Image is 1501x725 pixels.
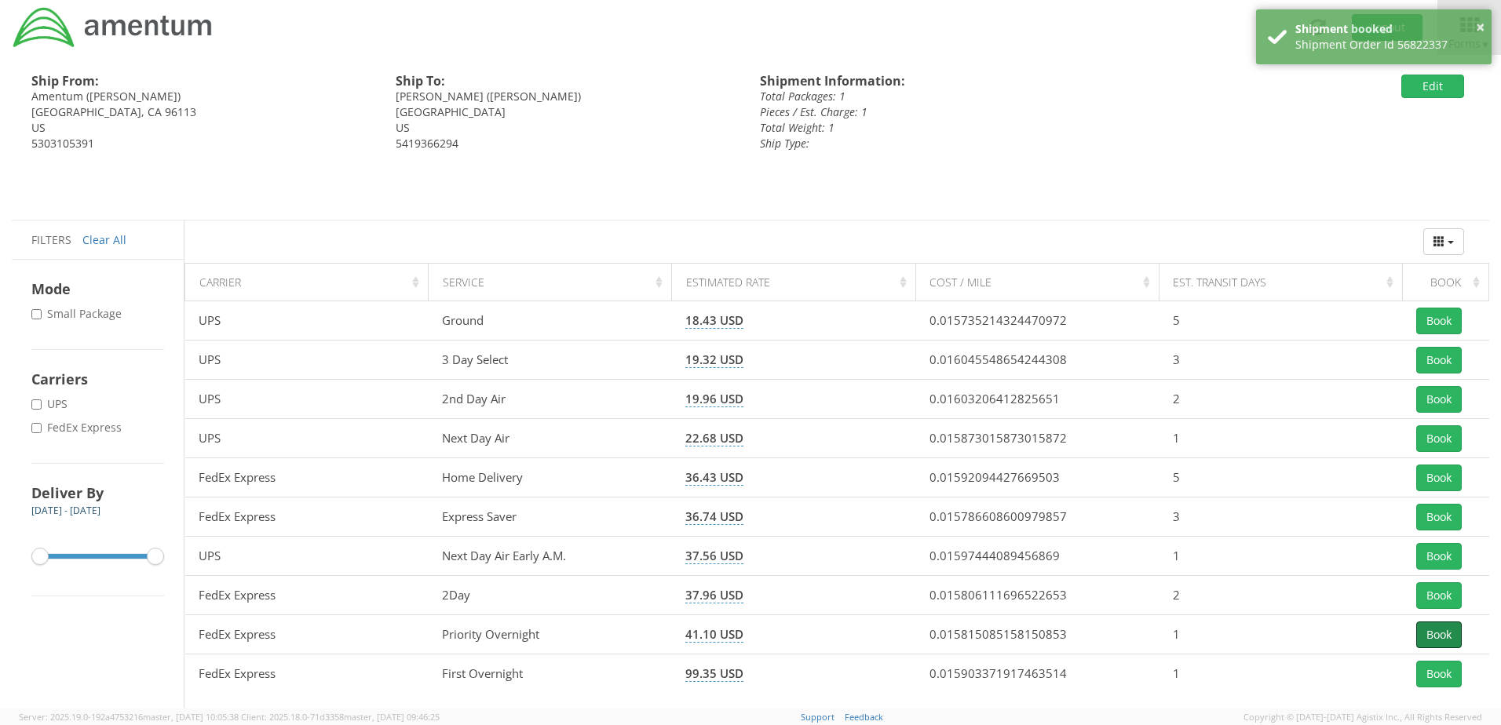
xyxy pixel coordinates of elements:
span: 36.43 USD [685,469,743,486]
h4: Carriers [31,370,164,388]
button: Book [1416,661,1462,687]
td: 0.01597444089456869 [915,537,1159,576]
input: Small Package [31,309,42,319]
div: Estimated Rate [686,275,911,290]
td: UPS [185,537,429,576]
td: FedEx Express [185,497,429,537]
a: Feedback [845,711,883,723]
span: 37.56 USD [685,548,743,564]
td: 2 [1159,380,1402,419]
td: 0.015873015873015872 [915,419,1159,458]
td: 0.016045548654244308 [915,341,1159,380]
td: First Overnight [429,654,672,694]
td: 1 [1159,615,1402,654]
td: Home Delivery [429,458,672,497]
td: 2Day [429,576,672,615]
div: Total Packages: 1 [760,89,1222,104]
span: 37.96 USD [685,587,743,603]
td: Priority Overnight [429,615,672,654]
span: 18.43 USD [685,312,743,329]
td: Next Day Air [429,419,672,458]
button: Book [1416,465,1462,491]
td: 1 [1159,537,1402,576]
td: 1 [1159,419,1402,458]
td: UPS [185,380,429,419]
span: 36.74 USD [685,508,743,525]
div: Pieces / Est. Charge: 1 [760,104,1222,120]
span: 22.68 USD [685,430,743,446]
div: Book [1417,275,1485,290]
td: FedEx Express [185,615,429,654]
td: 0.01592094427669503 [915,458,1159,497]
label: FedEx Express [31,420,125,435]
span: Server: 2025.19.0-192a4753216 [19,711,239,723]
span: [DATE] - [DATE] [31,504,100,517]
button: × [1476,16,1485,39]
div: Service [443,275,667,290]
div: [PERSON_NAME] ([PERSON_NAME]) [396,89,736,104]
button: Book [1416,543,1462,570]
h4: Mode [31,279,164,298]
div: Carrier [199,275,424,290]
button: Book [1416,582,1462,609]
span: master, [DATE] 09:46:25 [344,711,440,723]
div: [GEOGRAPHIC_DATA] [396,104,736,120]
input: FedEx Express [31,423,42,433]
div: Shipment booked [1295,21,1480,37]
td: 0.015806111696522653 [915,576,1159,615]
span: Client: 2025.18.0-71d3358 [241,711,440,723]
td: 0.015815085158150853 [915,615,1159,654]
button: Book [1416,347,1462,373]
td: 0.015903371917463514 [915,654,1159,694]
div: [GEOGRAPHIC_DATA], CA 96113 [31,104,372,120]
td: 0.015786608600979857 [915,497,1159,537]
td: 0.015735214324470972 [915,301,1159,341]
button: Book [1416,386,1462,413]
div: Cost / Mile [929,275,1154,290]
div: US [396,120,736,136]
span: Filters [31,232,71,247]
div: Amentum ([PERSON_NAME]) [31,89,372,104]
button: Book [1416,621,1462,648]
h4: Ship From: [31,75,372,89]
td: FedEx Express [185,576,429,615]
td: 5 [1159,301,1402,341]
img: dyn-intl-logo-049831509241104b2a82.png [12,5,214,49]
a: Support [801,711,834,723]
td: Next Day Air Early A.M. [429,537,672,576]
td: UPS [185,419,429,458]
h4: Shipment Information: [760,75,1222,89]
h4: Deliver By [31,483,164,502]
div: Total Weight: 1 [760,120,1222,136]
button: Book [1416,308,1462,334]
div: Shipment Order Id 56822337 [1295,37,1480,53]
td: 2nd Day Air [429,380,672,419]
td: Ground [429,301,672,341]
td: 5 [1159,458,1402,497]
td: FedEx Express [185,458,429,497]
span: Copyright © [DATE]-[DATE] Agistix Inc., All Rights Reserved [1244,711,1482,723]
td: 1 [1159,654,1402,694]
span: 41.10 USD [685,626,743,643]
button: Book [1416,504,1462,530]
div: Est. Transit Days [1173,275,1397,290]
td: 3 [1159,341,1402,380]
button: Columns [1423,228,1464,255]
td: 2 [1159,576,1402,615]
span: 19.96 USD [685,391,743,407]
div: US [31,120,372,136]
h4: Ship To: [396,75,736,89]
div: 5303105391 [31,136,372,151]
a: Clear All [82,232,126,247]
button: Book [1416,425,1462,452]
button: Edit [1401,75,1464,98]
td: UPS [185,301,429,341]
td: 3 [1159,497,1402,537]
td: FedEx Express [185,654,429,694]
label: UPS [31,396,71,412]
td: 3 Day Select [429,341,672,380]
div: Ship Type: [760,136,1222,151]
span: 19.32 USD [685,352,743,368]
div: 5419366294 [396,136,736,151]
